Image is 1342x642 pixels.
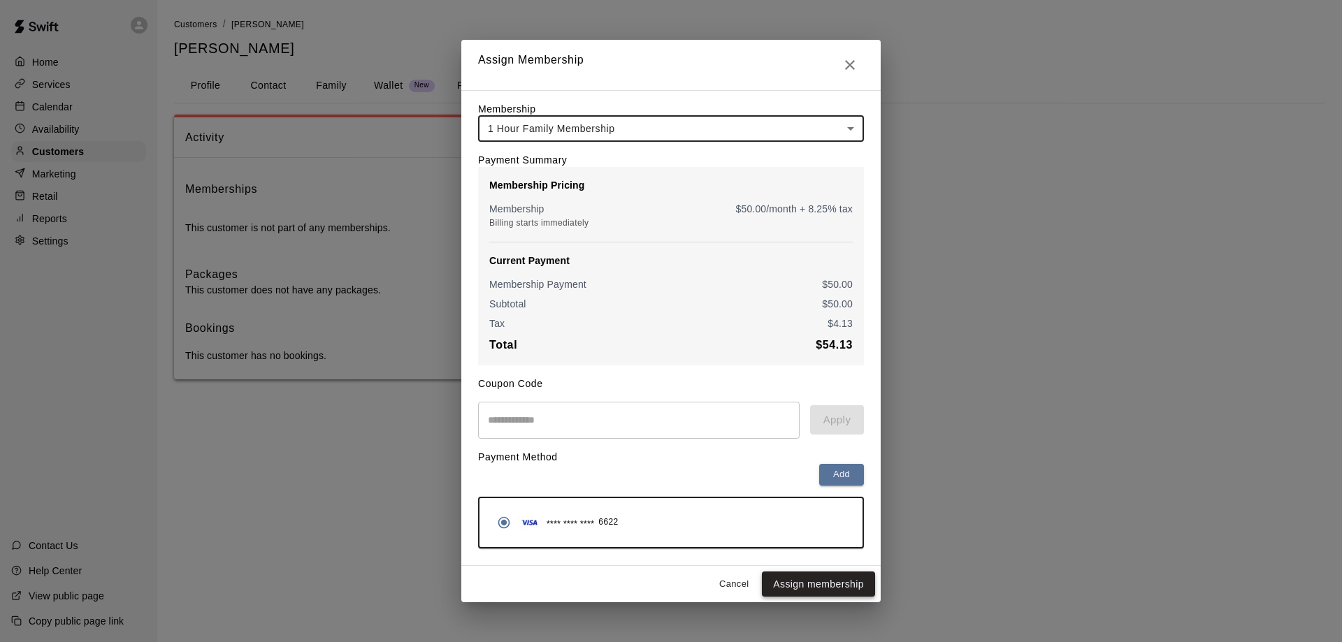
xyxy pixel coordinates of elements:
span: Billing starts immediately [489,218,589,228]
button: Assign membership [762,571,875,597]
img: Credit card brand logo [517,516,542,530]
button: Close [836,51,864,79]
p: Membership Payment [489,277,586,291]
p: Membership Pricing [489,178,853,192]
b: $ 54.13 [816,339,853,351]
label: Coupon Code [478,378,543,389]
span: 6622 [598,516,618,530]
b: Total [489,339,517,351]
p: Current Payment [489,254,853,268]
p: Membership [489,202,544,216]
label: Membership [478,103,536,115]
button: Cancel [712,574,756,595]
p: $ 50.00 [822,297,853,311]
button: Add [819,464,864,486]
label: Payment Summary [478,154,567,166]
h2: Assign Membership [461,40,881,90]
p: Subtotal [489,297,526,311]
p: Tax [489,316,505,330]
p: $ 50.00 /month + 8.25% tax [736,202,853,216]
label: Payment Method [478,451,558,462]
p: $ 50.00 [822,277,853,291]
div: 1 Hour Family Membership [478,116,864,142]
p: $ 4.13 [828,316,853,330]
